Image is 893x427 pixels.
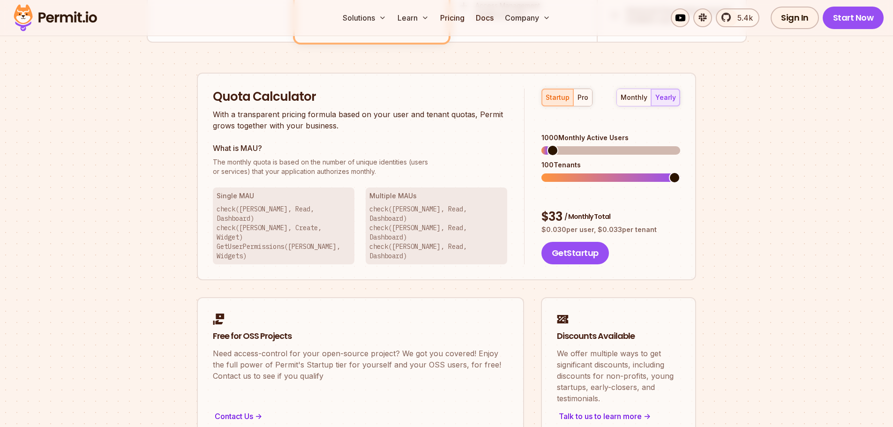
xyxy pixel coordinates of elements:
div: 100 Tenants [541,160,680,170]
h3: What is MAU? [213,142,507,154]
button: Company [501,8,554,27]
p: With a transparent pricing formula based on your user and tenant quotas, Permit grows together wi... [213,109,507,131]
span: / Monthly Total [564,212,610,221]
a: Start Now [823,7,884,29]
a: 5.4k [716,8,759,27]
a: Sign In [771,7,819,29]
a: Pricing [436,8,468,27]
p: check([PERSON_NAME], Read, Dashboard) check([PERSON_NAME], Read, Dashboard) check([PERSON_NAME], ... [369,204,503,261]
h2: Quota Calculator [213,89,507,105]
img: Permit logo [9,2,101,34]
h2: Free for OSS Projects [213,330,508,342]
h3: Single MAU [217,191,351,201]
button: Learn [394,8,433,27]
h3: Multiple MAUs [369,191,503,201]
div: Contact Us [213,410,508,423]
span: The monthly quota is based on the number of unique identities (users [213,157,507,167]
button: Solutions [339,8,390,27]
a: Docs [472,8,497,27]
span: -> [255,411,262,422]
p: check([PERSON_NAME], Read, Dashboard) check([PERSON_NAME], Create, Widget) GetUserPermissions([PE... [217,204,351,261]
div: $ 33 [541,209,680,225]
div: pro [578,93,588,102]
span: -> [644,411,651,422]
div: 1000 Monthly Active Users [541,133,680,142]
span: 5.4k [732,12,753,23]
p: or services) that your application authorizes monthly. [213,157,507,176]
p: Need access-control for your open-source project? We got you covered! Enjoy the full power of Per... [213,348,508,382]
h2: Discounts Available [557,330,680,342]
div: monthly [621,93,647,102]
button: GetStartup [541,242,609,264]
div: Talk to us to learn more [557,410,680,423]
p: We offer multiple ways to get significant discounts, including discounts for non-profits, young s... [557,348,680,404]
p: $ 0.030 per user, $ 0.033 per tenant [541,225,680,234]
